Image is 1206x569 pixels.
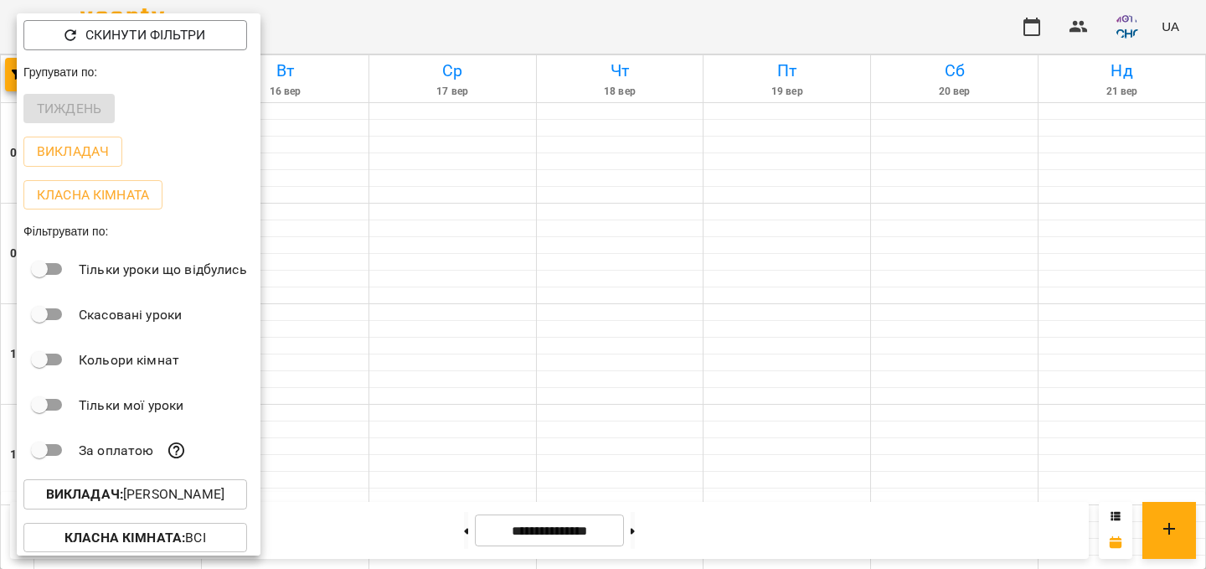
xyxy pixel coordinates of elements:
[17,216,260,246] div: Фільтрувати по:
[46,484,224,504] p: [PERSON_NAME]
[79,305,182,325] p: Скасовані уроки
[23,479,247,510] button: Викладач:[PERSON_NAME]
[79,350,179,370] p: Кольори кімнат
[85,25,205,45] p: Скинути фільтри
[79,396,183,416] p: Тільки мої уроки
[79,260,247,280] p: Тільки уроки що відбулись
[64,528,206,548] p: Всі
[79,441,153,461] p: За оплатою
[23,180,162,210] button: Класна кімната
[64,530,185,546] b: Класна кімната :
[46,486,123,502] b: Викладач :
[23,523,247,553] button: Класна кімната:Всі
[23,137,122,167] button: Викладач
[37,185,149,205] p: Класна кімната
[17,57,260,87] div: Групувати по:
[37,142,109,162] p: Викладач
[23,20,247,50] button: Скинути фільтри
